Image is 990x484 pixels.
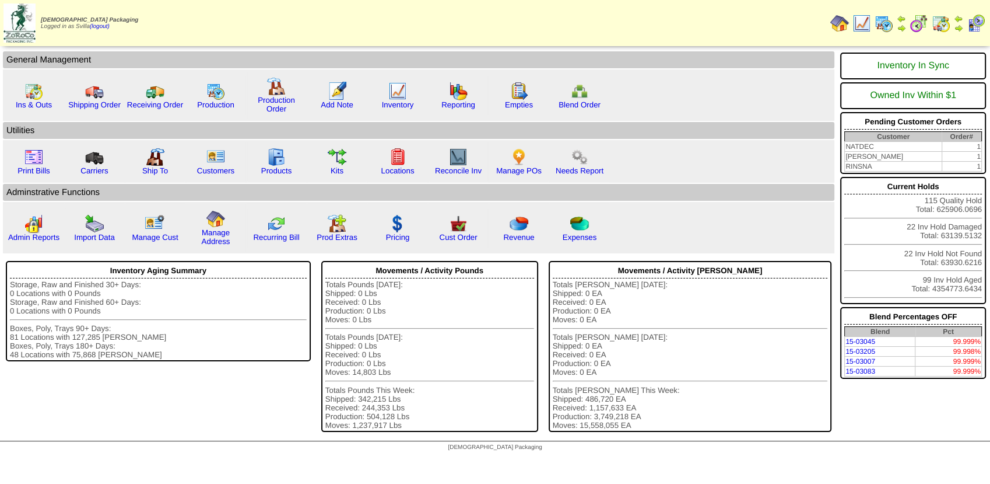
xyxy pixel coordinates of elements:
[915,367,982,377] td: 99.999%
[317,233,357,242] a: Prod Extras
[145,214,166,233] img: managecust.png
[41,17,138,30] span: Logged in as Svilla
[844,114,982,130] div: Pending Customer Orders
[325,263,534,278] div: Movements / Activity Pounds
[570,148,589,166] img: workflow.png
[897,23,906,33] img: arrowright.gif
[967,14,985,33] img: calendarcustomer.gif
[553,263,828,278] div: Movements / Activity [PERSON_NAME]
[845,357,875,365] a: 15-03007
[559,100,601,109] a: Blend Order
[845,162,942,172] td: RINSNA
[845,152,942,162] td: [PERSON_NAME]
[556,166,603,175] a: Needs Report
[942,132,981,142] th: Order#
[321,100,353,109] a: Add Note
[146,82,164,100] img: truck2.gif
[510,82,528,100] img: workorder.gif
[441,100,475,109] a: Reporting
[954,23,963,33] img: arrowright.gif
[328,214,346,233] img: prodextras.gif
[845,337,875,346] a: 15-03045
[845,142,942,152] td: NATDEC
[206,148,225,166] img: customers.gif
[844,85,982,107] div: Owned Inv Within $1
[897,14,906,23] img: arrowleft.gif
[132,233,178,242] a: Manage Cust
[915,347,982,357] td: 99.998%
[202,228,230,246] a: Manage Address
[915,357,982,367] td: 99.999%
[449,214,468,233] img: cust_order.png
[24,82,43,100] img: calendarinout.gif
[845,327,915,337] th: Blend
[510,214,528,233] img: pie_chart.png
[505,100,533,109] a: Empties
[10,263,307,278] div: Inventory Aging Summary
[197,100,234,109] a: Production
[258,96,295,113] a: Production Order
[510,148,528,166] img: po.png
[932,14,950,33] img: calendarinout.gif
[845,132,942,142] th: Customer
[382,100,414,109] a: Inventory
[85,82,104,100] img: truck.gif
[830,14,849,33] img: home.gif
[845,347,875,356] a: 15-03205
[852,14,871,33] img: line_graph.gif
[840,177,986,304] div: 115 Quality Hold Total: 625906.0696 22 Inv Hold Damaged Total: 63139.5132 22 Inv Hold Not Found T...
[448,444,542,451] span: [DEMOGRAPHIC_DATA] Packaging
[24,214,43,233] img: graph2.png
[127,100,183,109] a: Receiving Order
[915,327,982,337] th: Pct
[942,142,981,152] td: 1
[17,166,50,175] a: Print Bills
[388,148,407,166] img: locations.gif
[503,233,534,242] a: Revenue
[844,55,982,77] div: Inventory In Sync
[8,233,59,242] a: Admin Reports
[90,23,110,30] a: (logout)
[439,233,477,242] a: Cust Order
[85,214,104,233] img: import.gif
[942,152,981,162] td: 1
[875,14,893,33] img: calendarprod.gif
[915,337,982,347] td: 99.999%
[206,82,225,100] img: calendarprod.gif
[845,367,875,375] a: 15-03083
[844,179,982,194] div: Current Holds
[146,148,164,166] img: factory2.gif
[41,17,138,23] span: [DEMOGRAPHIC_DATA] Packaging
[24,148,43,166] img: invoice2.gif
[74,233,115,242] a: Import Data
[954,14,963,23] img: arrowleft.gif
[563,233,597,242] a: Expenses
[68,100,121,109] a: Shipping Order
[80,166,108,175] a: Carriers
[496,166,542,175] a: Manage POs
[85,148,104,166] img: truck3.gif
[388,214,407,233] img: dollar.gif
[261,166,292,175] a: Products
[3,184,834,201] td: Adminstrative Functions
[386,233,410,242] a: Pricing
[570,214,589,233] img: pie_chart2.png
[10,280,307,359] div: Storage, Raw and Finished 30+ Days: 0 Locations with 0 Pounds Storage, Raw and Finished 60+ Days:...
[325,280,534,430] div: Totals Pounds [DATE]: Shipped: 0 Lbs Received: 0 Lbs Production: 0 Lbs Moves: 0 Lbs Totals Pounds...
[435,166,482,175] a: Reconcile Inv
[449,148,468,166] img: line_graph2.gif
[844,309,982,325] div: Blend Percentages OFF
[267,148,286,166] img: cabinet.gif
[570,82,589,100] img: network.png
[328,148,346,166] img: workflow.gif
[553,280,828,430] div: Totals [PERSON_NAME] [DATE]: Shipped: 0 EA Received: 0 EA Production: 0 EA Moves: 0 EA Totals [PE...
[3,122,834,139] td: Utilities
[16,100,52,109] a: Ins & Outs
[910,14,928,33] img: calendarblend.gif
[942,162,981,172] td: 1
[328,82,346,100] img: orders.gif
[206,210,225,228] img: home.gif
[331,166,343,175] a: Kits
[267,77,286,96] img: factory.gif
[253,233,299,242] a: Recurring Bill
